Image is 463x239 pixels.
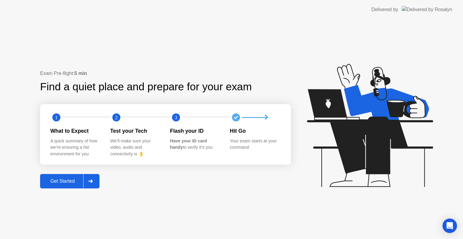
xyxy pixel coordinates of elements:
text: 2 [115,115,117,120]
div: to verify it’s you [170,138,220,151]
div: Your exam starts at your command [230,138,280,151]
b: Have your ID card handy [170,138,207,150]
div: A quick summary of how we’re ensuring a fair environment for you [50,138,101,157]
div: Hit Go [230,127,280,135]
div: Delivered by [371,6,398,13]
text: 1 [55,115,58,120]
div: Open Intercom Messenger [443,219,457,233]
div: Flash your ID [170,127,220,135]
button: Get Started [40,174,99,188]
div: What to Expect [50,127,101,135]
img: Delivered by Rosalyn [402,6,452,13]
div: Find a quiet place and prepare for your exam [40,79,253,95]
text: 3 [175,115,177,120]
div: We’ll make sure your video, audio and connectivity is 👌 [110,138,161,157]
div: Test your Tech [110,127,161,135]
b: 5 min [74,71,87,76]
div: Exam Pre-flight: [40,70,291,77]
div: Get Started [42,178,83,184]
